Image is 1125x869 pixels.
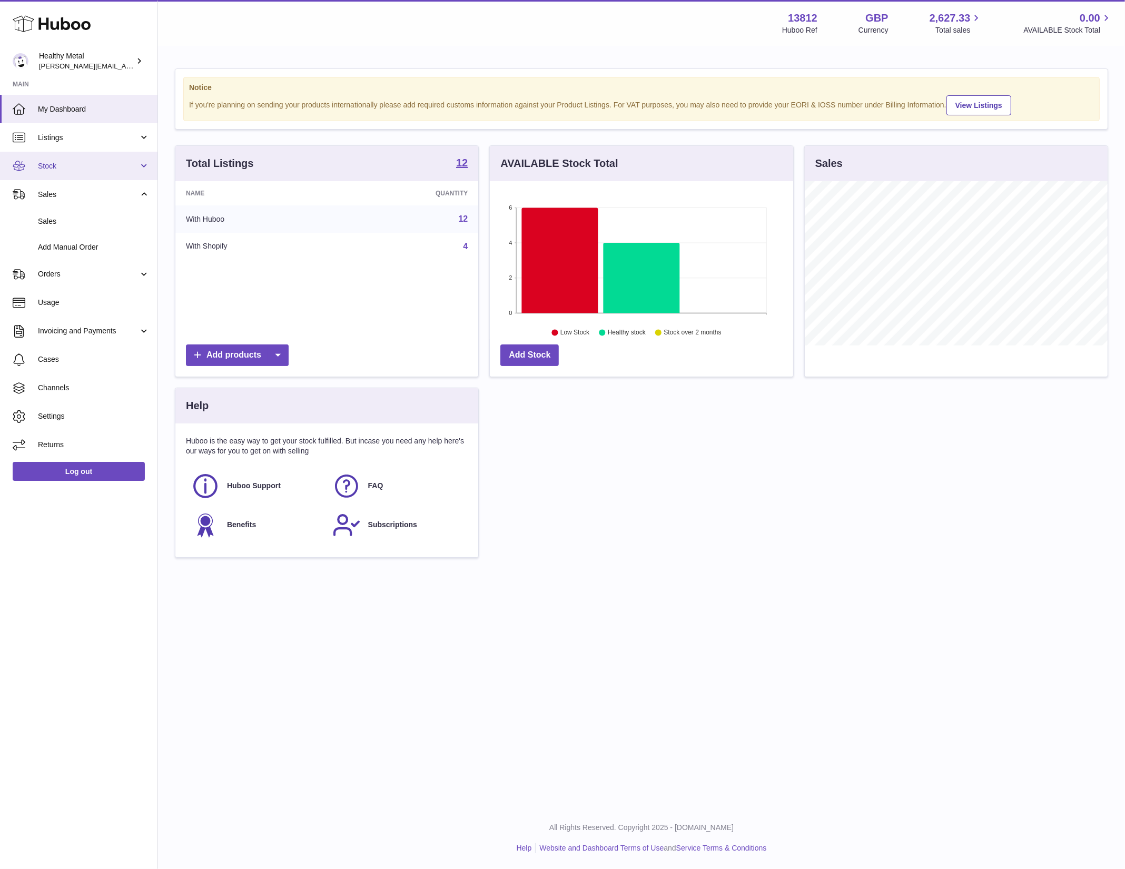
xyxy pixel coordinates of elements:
span: Huboo Support [227,481,281,491]
span: Stock [38,161,139,171]
a: FAQ [332,472,463,500]
th: Name [175,181,339,205]
span: 0.00 [1080,11,1100,25]
span: Returns [38,440,150,450]
a: View Listings [946,95,1011,115]
img: jose@healthy-metal.com [13,53,28,69]
span: Sales [38,216,150,226]
a: 4 [463,242,468,251]
a: Subscriptions [332,511,463,539]
strong: Notice [189,83,1094,93]
div: Huboo Ref [782,25,817,35]
a: 2,627.33 Total sales [930,11,983,35]
strong: 13812 [788,11,817,25]
span: Benefits [227,520,256,530]
a: Huboo Support [191,472,322,500]
text: 0 [509,310,512,316]
span: Add Manual Order [38,242,150,252]
a: Help [517,844,532,852]
li: and [536,843,766,853]
span: Cases [38,354,150,364]
div: Currency [858,25,889,35]
a: Log out [13,462,145,481]
h3: Help [186,399,209,413]
text: Low Stock [560,329,590,337]
a: Service Terms & Conditions [676,844,767,852]
span: [PERSON_NAME][EMAIL_ADDRESS][DOMAIN_NAME] [39,62,211,70]
p: All Rights Reserved. Copyright 2025 - [DOMAIN_NAME] [166,823,1117,833]
span: Invoicing and Payments [38,326,139,336]
text: 4 [509,240,512,246]
text: Healthy stock [608,329,646,337]
h3: Sales [815,156,843,171]
text: Stock over 2 months [664,329,722,337]
td: With Huboo [175,205,339,233]
div: If you're planning on sending your products internationally please add required customs informati... [189,94,1094,115]
span: FAQ [368,481,383,491]
span: Usage [38,298,150,308]
span: Orders [38,269,139,279]
a: Add Stock [500,344,559,366]
td: With Shopify [175,233,339,260]
a: Add products [186,344,289,366]
a: 12 [459,214,468,223]
strong: GBP [865,11,888,25]
strong: 12 [456,157,468,168]
text: 6 [509,204,512,211]
span: My Dashboard [38,104,150,114]
a: Website and Dashboard Terms of Use [539,844,664,852]
span: Subscriptions [368,520,417,530]
span: Sales [38,190,139,200]
th: Quantity [339,181,478,205]
span: Listings [38,133,139,143]
span: Settings [38,411,150,421]
div: Healthy Metal [39,51,134,71]
a: 12 [456,157,468,170]
text: 2 [509,275,512,281]
span: Total sales [935,25,982,35]
a: 0.00 AVAILABLE Stock Total [1023,11,1112,35]
h3: Total Listings [186,156,254,171]
span: 2,627.33 [930,11,971,25]
p: Huboo is the easy way to get your stock fulfilled. But incase you need any help here's our ways f... [186,436,468,456]
h3: AVAILABLE Stock Total [500,156,618,171]
a: Benefits [191,511,322,539]
span: AVAILABLE Stock Total [1023,25,1112,35]
span: Channels [38,383,150,393]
